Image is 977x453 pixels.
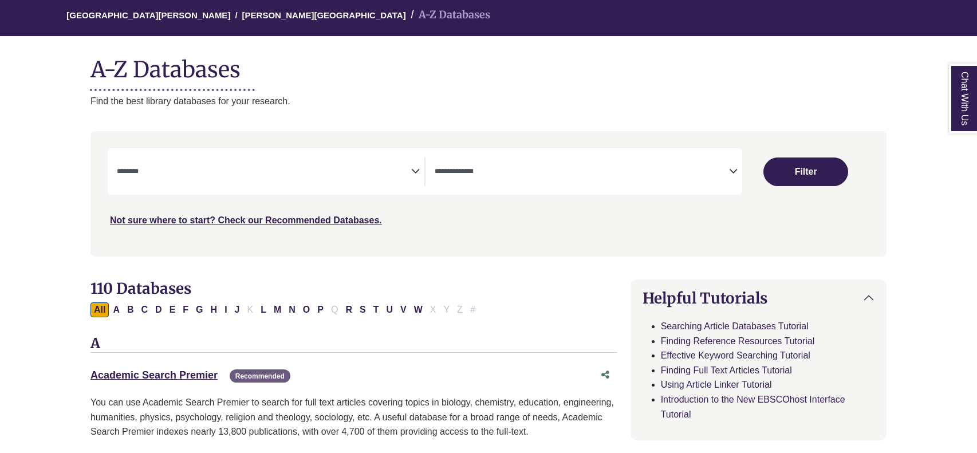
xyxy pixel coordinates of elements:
[90,48,887,82] h1: A-Z Databases
[631,280,886,316] button: Helpful Tutorials
[109,302,123,317] button: Filter Results A
[90,395,617,439] p: You can use Academic Search Premier to search for full text articles covering topics in biology, ...
[230,369,290,383] span: Recommended
[90,302,109,317] button: All
[138,302,152,317] button: Filter Results C
[231,302,243,317] button: Filter Results J
[110,215,382,225] a: Not sure where to start? Check our Recommended Databases.
[257,302,270,317] button: Filter Results L
[397,302,410,317] button: Filter Results V
[763,157,848,186] button: Submit for Search Results
[300,302,313,317] button: Filter Results O
[207,302,221,317] button: Filter Results H
[192,302,206,317] button: Filter Results G
[90,279,191,298] span: 110 Databases
[661,336,815,346] a: Finding Reference Resources Tutorial
[314,302,327,317] button: Filter Results P
[406,7,490,23] li: A-Z Databases
[661,350,810,360] a: Effective Keyword Searching Tutorial
[152,302,166,317] button: Filter Results D
[285,302,299,317] button: Filter Results N
[270,302,285,317] button: Filter Results M
[179,302,192,317] button: Filter Results F
[411,302,426,317] button: Filter Results W
[242,9,406,20] a: [PERSON_NAME][GEOGRAPHIC_DATA]
[90,131,887,256] nav: Search filters
[66,9,230,20] a: [GEOGRAPHIC_DATA][PERSON_NAME]
[435,168,729,177] textarea: Search
[383,302,396,317] button: Filter Results U
[342,302,356,317] button: Filter Results R
[594,364,617,386] button: Share this database
[221,302,230,317] button: Filter Results I
[356,302,369,317] button: Filter Results S
[117,168,411,177] textarea: Search
[661,321,809,331] a: Searching Article Databases Tutorial
[661,395,845,419] a: Introduction to the New EBSCOhost Interface Tutorial
[661,365,792,375] a: Finding Full Text Articles Tutorial
[90,304,480,314] div: Alpha-list to filter by first letter of database name
[90,336,617,353] h3: A
[661,380,772,389] a: Using Article Linker Tutorial
[90,369,218,381] a: Academic Search Premier
[124,302,137,317] button: Filter Results B
[166,302,179,317] button: Filter Results E
[90,94,887,109] p: Find the best library databases for your research.
[370,302,383,317] button: Filter Results T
